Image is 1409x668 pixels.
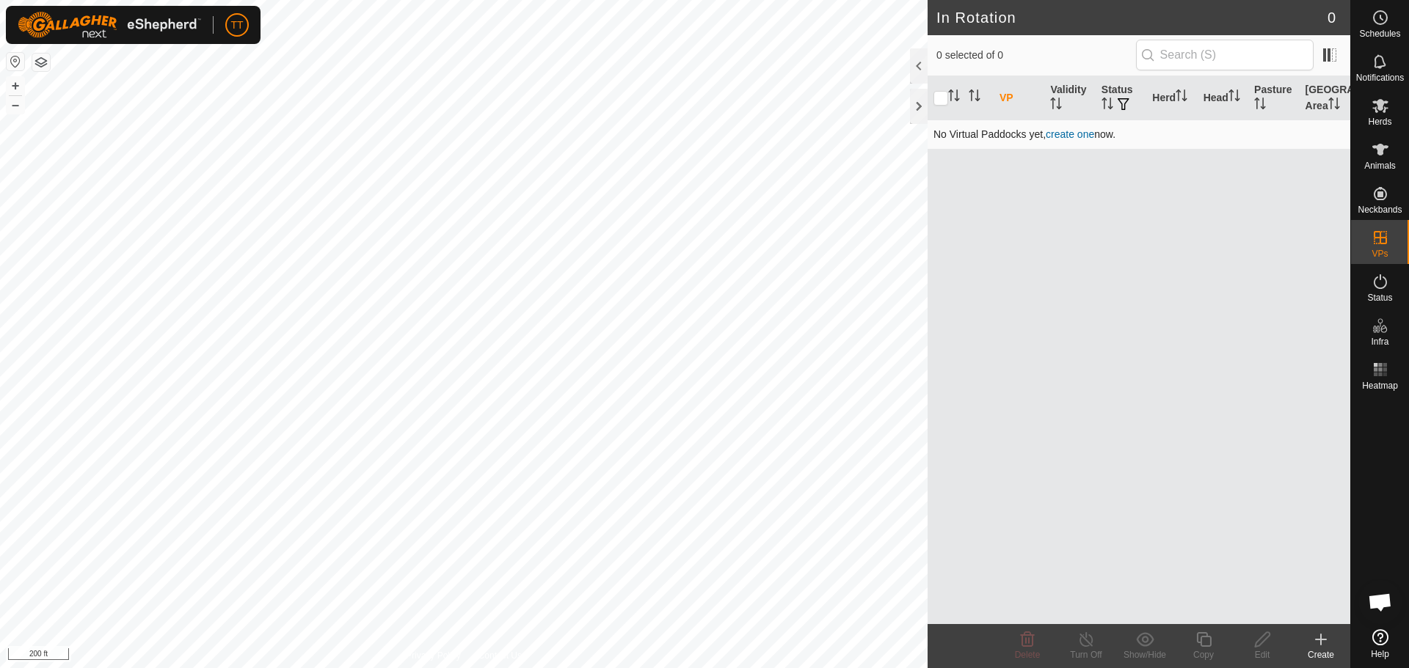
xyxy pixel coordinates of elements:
div: Show/Hide [1115,648,1174,661]
p-sorticon: Activate to sort [1050,100,1062,111]
h2: In Rotation [936,9,1328,26]
th: Pasture [1248,76,1299,120]
button: + [7,77,24,95]
span: Herds [1368,117,1391,126]
a: Help [1351,623,1409,664]
th: Validity [1044,76,1095,120]
td: No Virtual Paddocks yet, now. [928,120,1350,149]
th: Head [1198,76,1248,120]
button: – [7,96,24,114]
span: Infra [1371,337,1388,346]
p-sorticon: Activate to sort [969,92,980,103]
th: [GEOGRAPHIC_DATA] Area [1300,76,1350,120]
a: Contact Us [478,649,522,662]
a: Open chat [1358,580,1402,624]
button: Reset Map [7,53,24,70]
span: 0 [1328,7,1336,29]
a: create one [1046,128,1094,140]
div: Turn Off [1057,648,1115,661]
p-sorticon: Activate to sort [1254,100,1266,111]
input: Search (S) [1136,40,1314,70]
span: Heatmap [1362,381,1398,390]
div: Copy [1174,648,1233,661]
p-sorticon: Activate to sort [1102,100,1113,111]
a: Privacy Policy [406,649,461,662]
img: Gallagher Logo [18,12,201,38]
span: Notifications [1356,73,1404,82]
span: Status [1367,293,1392,302]
p-sorticon: Activate to sort [1328,100,1340,111]
span: 0 selected of 0 [936,48,1136,63]
div: Create [1292,648,1350,661]
th: Status [1096,76,1146,120]
button: Map Layers [32,54,50,71]
span: Animals [1364,161,1396,170]
th: Herd [1146,76,1197,120]
span: TT [230,18,243,33]
span: Delete [1015,650,1041,660]
div: Edit [1233,648,1292,661]
span: Help [1371,650,1389,658]
p-sorticon: Activate to sort [1228,92,1240,103]
p-sorticon: Activate to sort [948,92,960,103]
span: Neckbands [1358,205,1402,214]
span: Schedules [1359,29,1400,38]
th: VP [994,76,1044,120]
p-sorticon: Activate to sort [1176,92,1187,103]
span: VPs [1372,249,1388,258]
